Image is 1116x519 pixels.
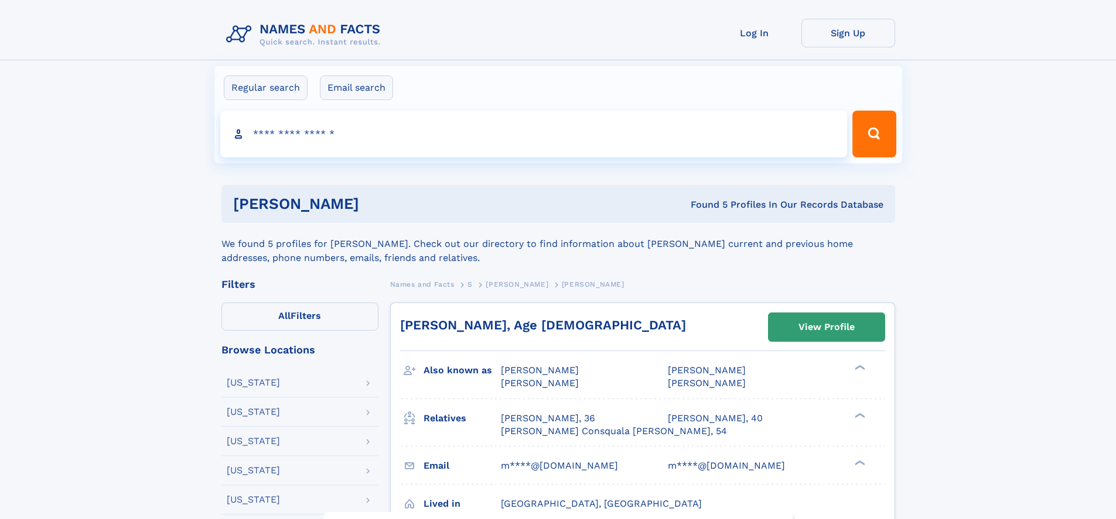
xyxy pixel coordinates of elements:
[278,310,291,321] span: All
[525,198,883,211] div: Found 5 Profiles In Our Records Database
[221,19,390,50] img: Logo Names and Facts
[320,75,393,100] label: Email search
[562,280,624,288] span: [PERSON_NAME]
[801,19,895,47] a: Sign Up
[227,407,280,417] div: [US_STATE]
[467,277,473,291] a: S
[424,456,501,476] h3: Email
[224,75,308,100] label: Regular search
[852,459,866,466] div: ❯
[233,197,525,211] h1: [PERSON_NAME]
[227,495,280,504] div: [US_STATE]
[798,314,855,341] div: View Profile
[227,466,280,475] div: [US_STATE]
[424,494,501,514] h3: Lived in
[769,313,885,341] a: View Profile
[852,364,866,372] div: ❯
[668,412,763,425] a: [PERSON_NAME], 40
[501,412,595,425] a: [PERSON_NAME], 36
[221,223,895,265] div: We found 5 profiles for [PERSON_NAME]. Check out our directory to find information about [PERSON_...
[390,277,455,291] a: Names and Facts
[486,280,548,288] span: [PERSON_NAME]
[400,318,686,332] a: [PERSON_NAME], Age [DEMOGRAPHIC_DATA]
[852,111,896,157] button: Search Button
[501,377,579,389] span: [PERSON_NAME]
[467,280,473,288] span: S
[852,411,866,419] div: ❯
[221,345,378,355] div: Browse Locations
[221,279,378,290] div: Filters
[501,425,727,438] a: [PERSON_NAME] Consquala [PERSON_NAME], 54
[668,365,746,376] span: [PERSON_NAME]
[220,111,848,157] input: search input
[424,408,501,428] h3: Relatives
[486,277,548,291] a: [PERSON_NAME]
[501,498,702,509] span: [GEOGRAPHIC_DATA], [GEOGRAPHIC_DATA]
[501,365,579,376] span: [PERSON_NAME]
[227,378,280,387] div: [US_STATE]
[227,436,280,446] div: [US_STATE]
[708,19,801,47] a: Log In
[221,303,378,331] label: Filters
[424,360,501,380] h3: Also known as
[668,377,746,389] span: [PERSON_NAME]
